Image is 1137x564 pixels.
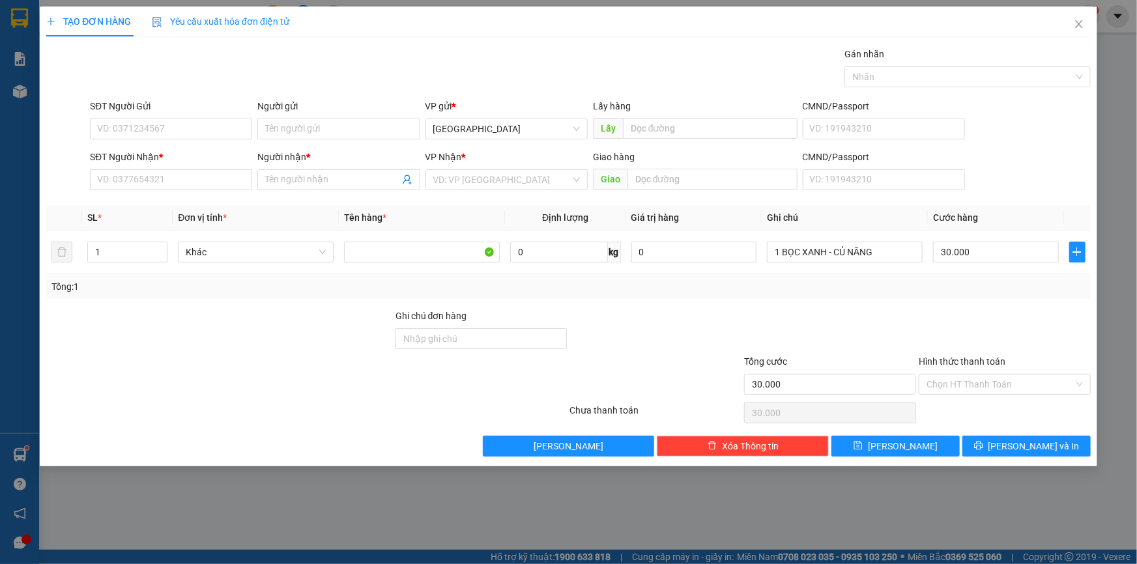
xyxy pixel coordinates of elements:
[425,99,588,113] div: VP gửi
[534,439,603,453] span: [PERSON_NAME]
[542,212,588,223] span: Định lượng
[186,242,326,262] span: Khác
[744,356,787,367] span: Tổng cước
[402,175,412,185] span: user-add
[1074,19,1084,29] span: close
[974,441,983,451] span: printer
[87,212,98,223] span: SL
[803,99,965,113] div: CMND/Passport
[608,242,621,262] span: kg
[396,311,467,321] label: Ghi chú đơn hàng
[919,356,1005,367] label: Hình thức thanh toán
[593,169,627,190] span: Giao
[396,328,568,349] input: Ghi chú đơn hàng
[762,205,928,231] th: Ghi chú
[631,242,757,262] input: 0
[90,99,252,113] div: SĐT Người Gửi
[178,212,227,223] span: Đơn vị tính
[593,152,635,162] span: Giao hàng
[868,439,938,453] span: [PERSON_NAME]
[933,212,978,223] span: Cước hàng
[257,99,420,113] div: Người gửi
[1069,242,1086,262] button: plus
[803,150,965,164] div: CMND/Passport
[627,169,798,190] input: Dọc đường
[988,439,1080,453] span: [PERSON_NAME] và In
[593,101,631,111] span: Lấy hàng
[425,152,462,162] span: VP Nhận
[831,436,960,457] button: save[PERSON_NAME]
[767,242,923,262] input: Ghi Chú
[593,118,623,139] span: Lấy
[152,17,162,27] img: icon
[1070,247,1085,257] span: plus
[46,16,131,27] span: TẠO ĐƠN HÀNG
[844,49,884,59] label: Gán nhãn
[51,279,439,294] div: Tổng: 1
[483,436,655,457] button: [PERSON_NAME]
[722,439,779,453] span: Xóa Thông tin
[433,119,580,139] span: Sài Gòn
[708,441,717,451] span: delete
[46,17,55,26] span: plus
[657,436,829,457] button: deleteXóa Thông tin
[631,212,680,223] span: Giá trị hàng
[1061,7,1097,43] button: Close
[344,212,386,223] span: Tên hàng
[51,242,72,262] button: delete
[90,150,252,164] div: SĐT Người Nhận
[257,150,420,164] div: Người nhận
[569,403,743,426] div: Chưa thanh toán
[344,242,500,262] input: VD: Bàn, Ghế
[962,436,1091,457] button: printer[PERSON_NAME] và In
[854,441,863,451] span: save
[152,16,289,27] span: Yêu cầu xuất hóa đơn điện tử
[623,118,798,139] input: Dọc đường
